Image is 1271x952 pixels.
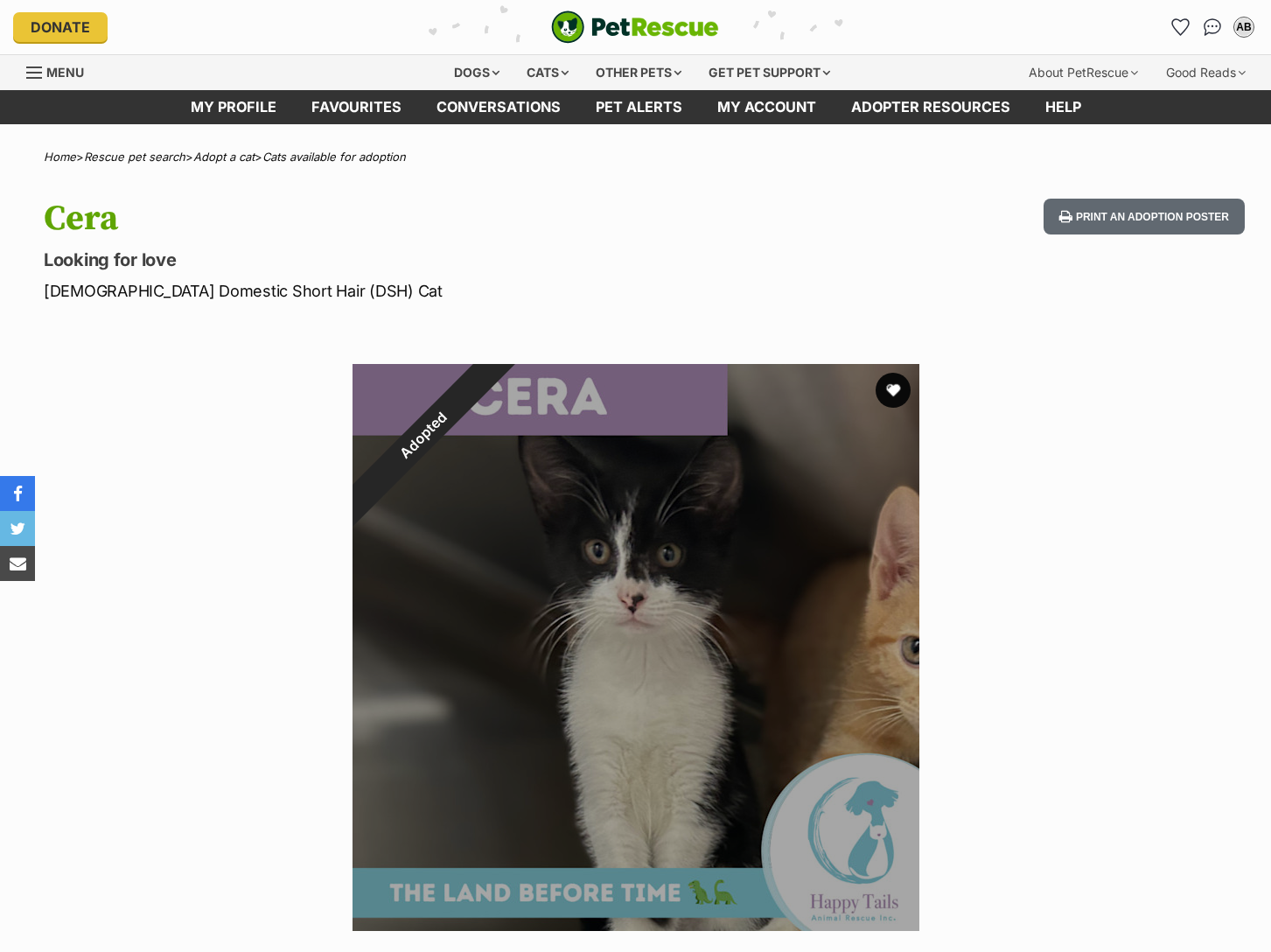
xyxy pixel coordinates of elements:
[696,55,842,90] div: Get pet support
[44,150,76,164] a: Home
[1198,13,1226,41] a: Conversations
[44,248,775,272] p: Looking for love
[442,55,512,90] div: Dogs
[1167,13,1195,41] a: Favourites
[419,90,578,124] a: conversations
[551,10,719,44] a: PetRescue
[84,150,185,164] a: Rescue pet search
[44,279,775,303] p: [DEMOGRAPHIC_DATA] Domestic Short Hair (DSH) Cat
[1016,55,1150,90] div: About PetRescue
[834,90,1028,124] a: Adopter resources
[700,90,834,124] a: My account
[578,90,700,124] a: Pet alerts
[876,373,911,408] button: favourite
[583,55,694,90] div: Other pets
[312,324,534,545] div: Adopted
[1044,199,1245,234] button: Print an adoption poster
[1204,18,1222,36] img: chat-41dd97257d64d25036548639549fe6c8038ab92f7586957e7f3b1b290dea8141.svg
[1167,13,1258,41] ul: Account quick links
[13,12,108,42] a: Donate
[193,150,255,164] a: Adopt a cat
[1028,90,1099,124] a: Help
[551,10,719,44] img: logo-cat-932fe2b9b8326f06289b0f2fb663e598f794de774fb13d1741a6617ecf9a85b4.svg
[262,150,406,164] a: Cats available for adoption
[514,55,581,90] div: Cats
[1154,55,1258,90] div: Good Reads
[294,90,419,124] a: Favourites
[1235,18,1253,36] div: AB
[173,90,294,124] a: My profile
[1230,13,1258,41] button: My account
[26,55,96,87] a: Menu
[44,199,775,239] h1: Cera
[46,65,84,80] span: Menu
